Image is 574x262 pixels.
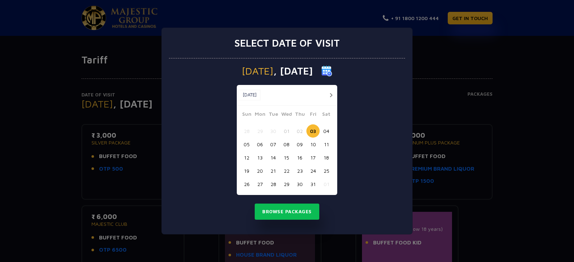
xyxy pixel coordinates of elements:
[293,124,306,138] button: 02
[242,66,273,76] span: [DATE]
[320,138,333,151] button: 11
[320,110,333,120] span: Sat
[280,124,293,138] button: 01
[267,151,280,164] button: 14
[267,177,280,191] button: 28
[240,124,253,138] button: 28
[293,110,306,120] span: Thu
[253,138,267,151] button: 06
[240,110,253,120] span: Sun
[267,110,280,120] span: Tue
[306,177,320,191] button: 31
[280,110,293,120] span: Wed
[267,124,280,138] button: 30
[320,177,333,191] button: 01
[240,177,253,191] button: 26
[253,124,267,138] button: 29
[280,177,293,191] button: 29
[234,37,340,49] h3: Select date of visit
[240,164,253,177] button: 19
[239,90,260,100] button: [DATE]
[293,177,306,191] button: 30
[267,138,280,151] button: 07
[293,138,306,151] button: 09
[240,138,253,151] button: 05
[306,124,320,138] button: 03
[280,164,293,177] button: 22
[293,151,306,164] button: 16
[306,164,320,177] button: 24
[253,151,267,164] button: 13
[267,164,280,177] button: 21
[253,177,267,191] button: 27
[253,164,267,177] button: 20
[280,151,293,164] button: 15
[321,66,332,76] img: calender icon
[306,138,320,151] button: 10
[306,110,320,120] span: Fri
[255,204,319,220] button: Browse Packages
[273,66,313,76] span: , [DATE]
[240,151,253,164] button: 12
[306,151,320,164] button: 17
[320,151,333,164] button: 18
[293,164,306,177] button: 23
[320,164,333,177] button: 25
[280,138,293,151] button: 08
[320,124,333,138] button: 04
[253,110,267,120] span: Mon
